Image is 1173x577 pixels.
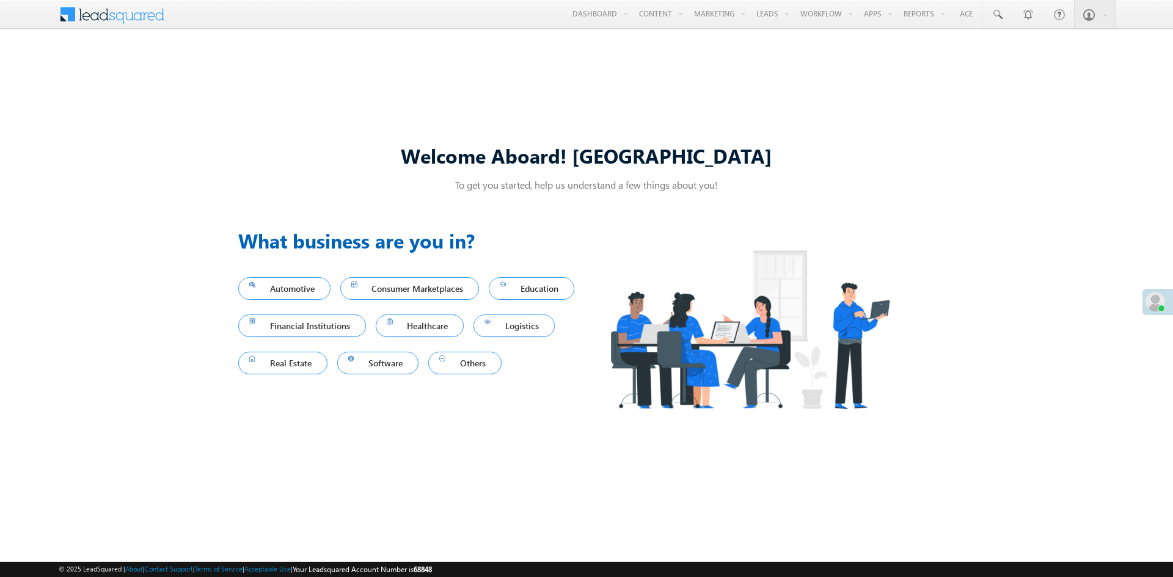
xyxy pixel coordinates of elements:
span: Others [439,355,491,371]
span: © 2025 LeadSquared | | | | | [59,564,432,575]
h3: What business are you in? [238,226,586,255]
a: Acceptable Use [244,565,291,573]
p: To get you started, help us understand a few things about you! [238,178,935,191]
span: Software [348,355,408,371]
span: Healthcare [387,318,453,334]
a: About [125,565,143,573]
span: 68848 [414,565,432,574]
span: Your Leadsquared Account Number is [293,565,432,574]
span: Automotive [249,280,320,297]
a: Contact Support [145,565,193,573]
span: Logistics [484,318,544,334]
span: Education [500,280,563,297]
a: Terms of Service [195,565,243,573]
div: Welcome Aboard! [GEOGRAPHIC_DATA] [238,142,935,169]
span: Real Estate [249,355,316,371]
span: Financial Institutions [249,318,355,334]
img: Industry.png [586,226,913,433]
span: Consumer Marketplaces [351,280,469,297]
